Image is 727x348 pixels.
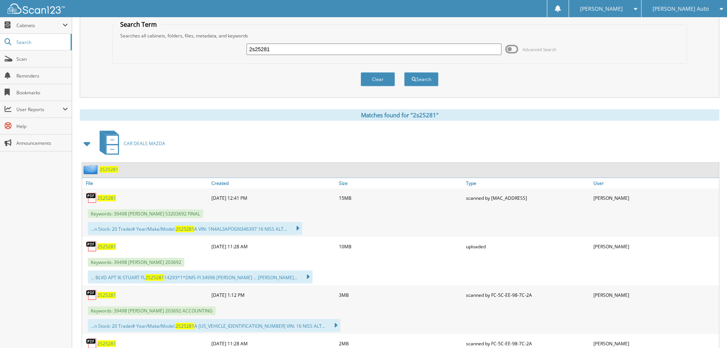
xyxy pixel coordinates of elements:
div: ... BLVD APT I6 STUART FL 14293*1*DMS-FI 34996 [PERSON_NAME] ... [PERSON_NAME]... [88,270,313,283]
div: ...n Stock: 20 Tradei# Year/Make/Model: A VIN: 1N4AL3APOGN346397 16 NISS ALT... [88,222,302,235]
button: Clear [361,72,395,86]
div: scanned by [MAC_ADDRESS] [464,190,592,206]
span: User Reports [16,106,63,113]
img: PDF.png [86,192,97,204]
span: CAR DEALS MAZDA [124,140,165,147]
span: 2S25281 [145,274,164,281]
div: scanned by FC-5C-EE-98-7C-2A [464,287,592,303]
a: Created [210,178,337,188]
div: 15MB [337,190,464,206]
span: [PERSON_NAME] [580,6,623,11]
a: 2S25281 [100,166,118,173]
a: 2S25281 [97,292,116,298]
a: CAR DEALS MAZDA [95,128,165,159]
div: [PERSON_NAME] [592,190,719,206]
span: Keywords: 39498 [PERSON_NAME] 203692 [88,258,184,267]
div: [DATE] 1:12 PM [210,287,337,303]
div: [PERSON_NAME] [592,239,719,254]
span: Cabinets [16,22,63,29]
span: 2S25281 [176,226,194,232]
span: Reminders [16,73,68,79]
div: 3MB [337,287,464,303]
span: Search [16,39,67,45]
div: 10MB [337,239,464,254]
span: Announcements [16,140,68,146]
a: Size [337,178,464,188]
a: 2S25281 [97,243,116,250]
iframe: Chat Widget [689,311,727,348]
span: Bookmarks [16,89,68,96]
img: PDF.png [86,289,97,301]
div: uploaded [464,239,592,254]
div: [DATE] 12:41 PM [210,190,337,206]
span: Advanced Search [522,47,556,52]
img: scan123-logo-white.svg [8,3,65,14]
a: Type [464,178,592,188]
div: [DATE] 11:28 AM [210,239,337,254]
a: 2S25281 [97,195,116,201]
span: Keywords: 39498 [PERSON_NAME] 203692 ACCOUNTING [88,306,216,315]
span: Help [16,123,68,129]
div: ...n Stock: 20 Tradei# Year/Make/Model: A [US_VEHICLE_IDENTIFICATION_NUMBER] VIN: 16 NISS ALT... [88,319,340,332]
img: PDF.png [86,241,97,252]
legend: Search Term [116,20,161,29]
a: 2S25281 [97,340,116,347]
div: [PERSON_NAME] [592,287,719,303]
span: Scan [16,56,68,62]
a: User [592,178,719,188]
img: folder2.png [84,165,100,174]
button: Search [404,72,438,86]
span: [PERSON_NAME] Auto [653,6,709,11]
span: Keywords: 39498 [PERSON_NAME] S3203692 FINAL [88,209,203,218]
span: 2S25281 [176,323,194,329]
a: File [82,178,210,188]
div: Searches all cabinets, folders, files, metadata, and keywords [116,32,683,39]
div: Matches found for "2s25281" [80,109,719,121]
